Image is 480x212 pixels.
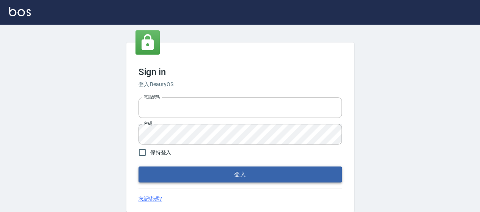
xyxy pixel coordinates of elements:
[9,7,31,16] img: Logo
[144,121,152,126] label: 密碼
[138,80,342,88] h6: 登入 BeautyOS
[150,149,172,157] span: 保持登入
[138,195,162,203] a: 忘記密碼?
[138,166,342,182] button: 登入
[144,94,160,100] label: 電話號碼
[138,67,342,77] h3: Sign in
